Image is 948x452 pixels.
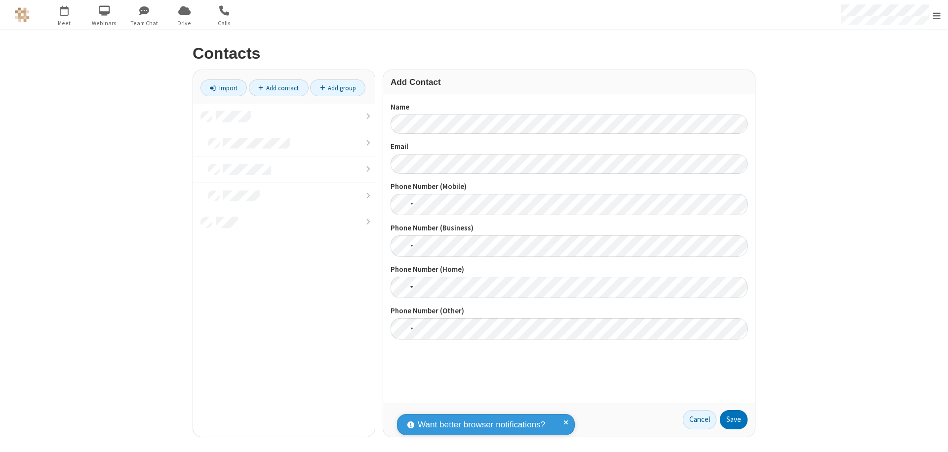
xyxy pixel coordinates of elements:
[391,223,748,234] label: Phone Number (Business)
[391,318,416,339] div: United States: + 1
[391,235,416,257] div: United States: + 1
[206,19,243,28] span: Calls
[683,410,716,430] a: Cancel
[391,264,748,275] label: Phone Number (Home)
[391,141,748,152] label: Email
[249,79,309,96] a: Add contact
[310,79,365,96] a: Add group
[391,194,416,215] div: United States: + 1
[391,305,748,317] label: Phone Number (Other)
[391,102,748,113] label: Name
[391,181,748,192] label: Phone Number (Mobile)
[86,19,123,28] span: Webinars
[46,19,83,28] span: Meet
[193,45,755,62] h2: Contacts
[391,77,748,87] h3: Add Contact
[126,19,163,28] span: Team Chat
[720,410,748,430] button: Save
[418,418,545,431] span: Want better browser notifications?
[166,19,203,28] span: Drive
[200,79,247,96] a: Import
[391,277,416,298] div: United States: + 1
[15,7,30,22] img: QA Selenium DO NOT DELETE OR CHANGE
